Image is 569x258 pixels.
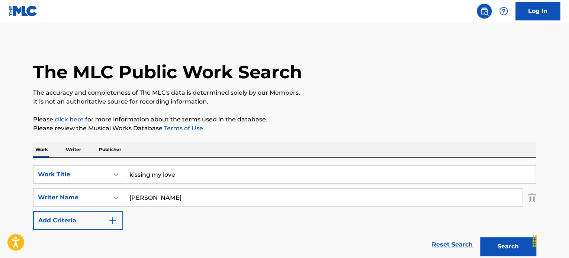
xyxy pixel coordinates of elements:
[55,116,84,123] a: click here
[33,88,536,97] p: The accuracy and completeness of The MLC's data is determined solely by our Members.
[499,7,508,16] img: help
[33,97,536,106] p: It is not an authoritative source for recording information.
[477,4,492,19] a: Public Search
[163,125,203,132] a: Terms of Use
[64,142,83,157] p: Writer
[9,6,38,16] img: MLC Logo
[528,188,536,207] img: Delete Criterion
[97,142,123,157] p: Publisher
[33,115,536,124] p: Please for more information about the terms used in the database.
[480,7,489,16] img: search
[33,142,50,157] p: Work
[428,236,476,253] a: Reset Search
[108,216,117,225] img: 9d2ae6d4665cec9f34b9.svg
[529,230,541,252] div: Drag
[496,4,511,19] div: Help
[33,124,536,133] p: Please review the Musical Works Database
[38,193,105,202] div: Writer Name
[33,61,302,83] h1: The MLC Public Work Search
[33,211,123,230] button: Add Criteria
[532,222,569,258] iframe: Chat Widget
[480,237,536,256] button: Search
[38,170,105,179] div: Work Title
[515,2,560,20] a: Log In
